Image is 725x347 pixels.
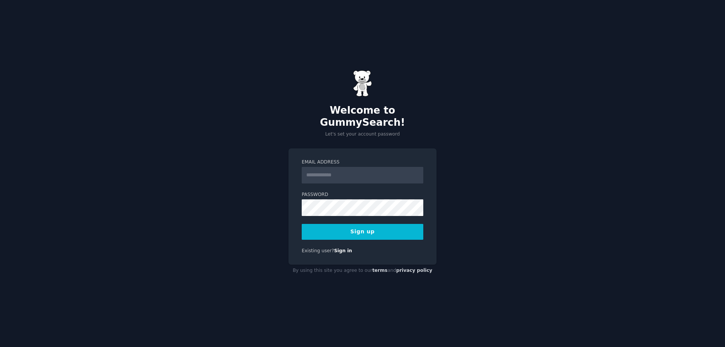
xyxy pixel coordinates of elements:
button: Sign up [302,224,423,240]
a: privacy policy [396,268,432,273]
label: Password [302,191,423,198]
a: terms [372,268,387,273]
span: Existing user? [302,248,334,253]
h2: Welcome to GummySearch! [288,105,437,128]
div: By using this site you agree to our and [288,265,437,277]
p: Let's set your account password [288,131,437,138]
a: Sign in [334,248,352,253]
img: Gummy Bear [353,70,372,97]
label: Email Address [302,159,423,166]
